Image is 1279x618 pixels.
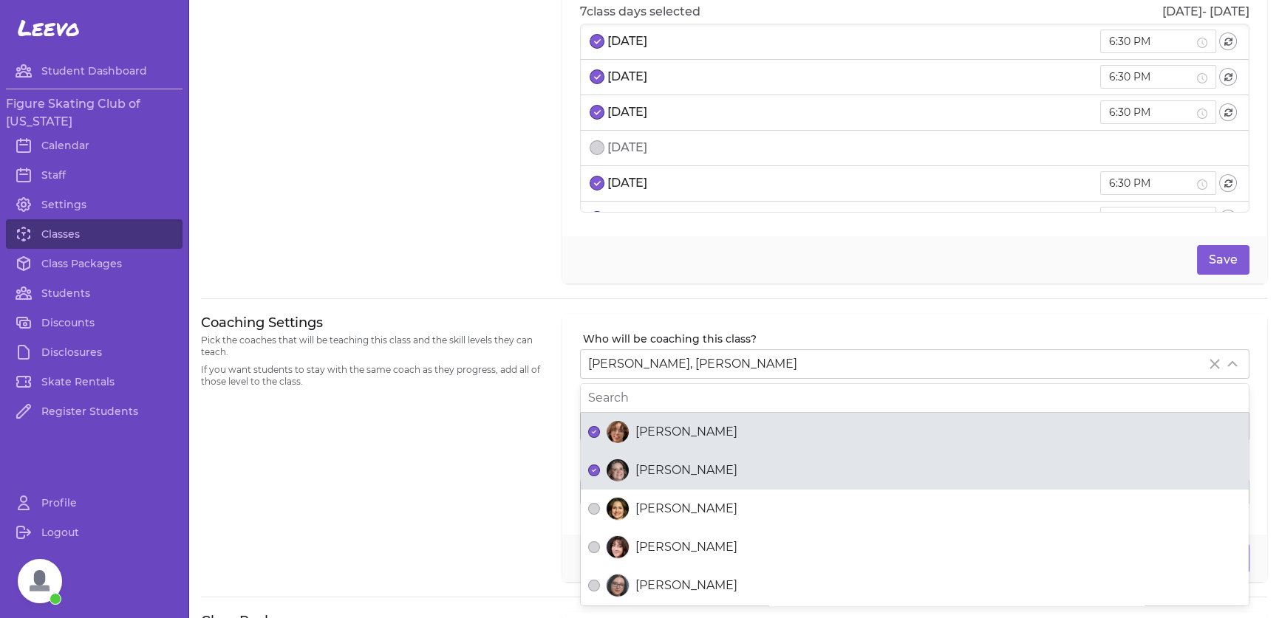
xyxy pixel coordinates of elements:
[6,56,183,86] a: Student Dashboard
[590,176,604,190] button: select date
[635,538,737,556] span: [PERSON_NAME]
[201,314,545,332] h3: Coaching Settings
[1206,355,1224,373] button: Clear Selected
[607,139,647,157] p: [DATE]
[6,396,183,426] a: Register Students
[6,518,183,547] a: Logout
[607,174,647,192] p: [DATE]
[1197,245,1249,275] button: Save
[607,103,647,121] p: [DATE]
[6,95,183,131] h3: Figure Skating Club of [US_STATE]
[18,15,80,41] span: Leevo
[590,211,604,226] button: select date
[6,131,183,160] a: Calendar
[1109,33,1194,49] input: 6:30 PM
[6,190,183,219] a: Settings
[607,32,647,50] p: [DATE]
[6,249,183,278] a: Class Packages
[583,332,1249,346] label: Who will be coaching this class?
[6,488,183,518] a: Profile
[588,464,600,476] button: Photo[PERSON_NAME]
[580,479,1249,506] input: Leave blank for unlimited spots
[6,278,183,308] a: Students
[635,577,737,594] span: [PERSON_NAME]
[635,500,737,518] span: [PERSON_NAME]
[1109,104,1194,120] input: 6:30 PM
[6,219,183,249] a: Classes
[581,384,1249,412] input: Search
[590,105,604,120] button: select date
[635,423,737,441] span: [PERSON_NAME]
[1109,175,1194,191] input: 6:30 PM
[590,34,604,49] button: select date
[607,210,647,227] p: [DATE]
[588,503,600,515] button: Photo[PERSON_NAME]
[6,308,183,337] a: Discounts
[201,334,545,358] p: Pick the coaches that will be teaching this class and the skill levels they can teach.
[635,461,737,479] span: [PERSON_NAME]
[590,69,604,84] button: select date
[588,357,797,371] span: [PERSON_NAME], [PERSON_NAME]
[1109,69,1194,85] input: 6:30 PM
[1162,3,1249,21] p: [DATE] - [DATE]
[6,367,183,396] a: Skate Rentals
[588,580,600,591] button: Photo[PERSON_NAME]
[201,364,545,388] p: If you want students to stay with the same coach as they progress, add all of those level to the ...
[588,541,600,553] button: Photo[PERSON_NAME]
[607,68,647,86] p: [DATE]
[590,140,604,155] button: select date
[18,559,62,603] a: Open chat
[1109,210,1194,227] input: 6:30 PM
[6,337,183,367] a: Disclosures
[6,160,183,190] a: Staff
[580,3,700,21] p: 7 class days selected
[588,426,600,438] button: Photo[PERSON_NAME]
